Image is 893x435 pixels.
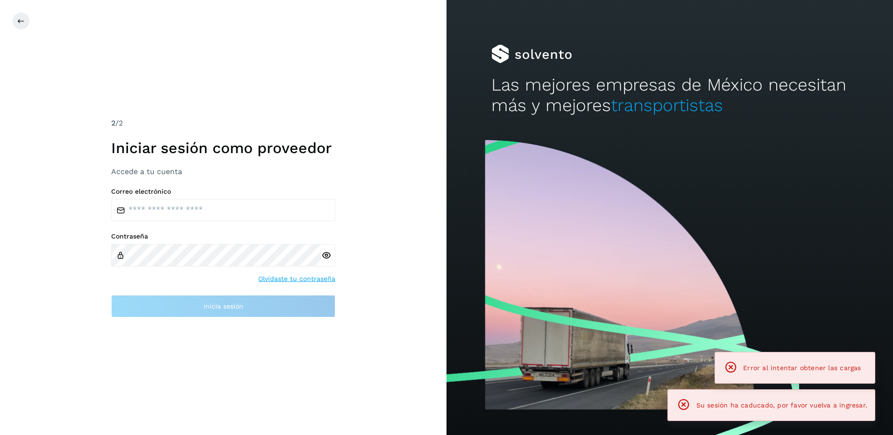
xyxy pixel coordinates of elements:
h1: Iniciar sesión como proveedor [111,139,335,157]
span: Su sesión ha caducado, por favor vuelva a ingresar. [696,401,867,409]
h3: Accede a tu cuenta [111,167,335,176]
span: Error al intentar obtener las cargas [743,364,861,372]
button: Inicia sesión [111,295,335,317]
span: Inicia sesión [204,303,243,309]
span: 2 [111,119,115,127]
h2: Las mejores empresas de México necesitan más y mejores [491,75,849,116]
span: transportistas [611,95,723,115]
label: Correo electrónico [111,188,335,196]
a: Olvidaste tu contraseña [258,274,335,284]
label: Contraseña [111,232,335,240]
div: /2 [111,118,335,129]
